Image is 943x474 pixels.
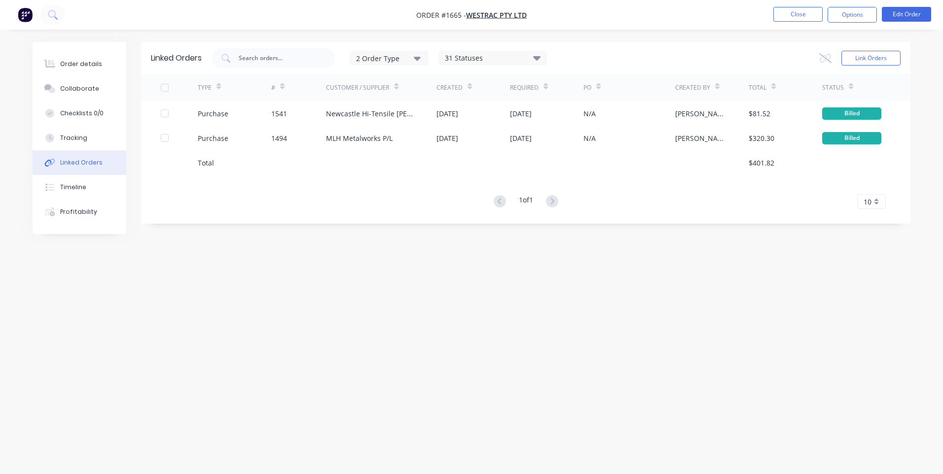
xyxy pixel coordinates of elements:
div: Purchase [198,108,228,119]
div: $401.82 [749,158,774,168]
span: 10 [864,197,871,207]
div: Order details [60,60,102,68]
div: N/A [583,133,596,143]
div: [DATE] [510,108,532,119]
div: 1494 [271,133,287,143]
div: MLH Metalworks P/L [326,133,393,143]
div: Billed [822,107,881,120]
a: WesTrac Pty Ltd [466,10,527,20]
div: TYPE [198,83,212,92]
div: Linked Orders [151,52,202,64]
div: Total [198,158,214,168]
div: Created [436,83,463,92]
div: PO [583,83,591,92]
button: Edit Order [882,7,931,22]
div: Purchase [198,133,228,143]
div: Profitability [60,207,97,216]
div: Checklists 0/0 [60,109,104,118]
div: 31 Statuses [439,53,546,64]
div: Billed [822,132,881,144]
img: Factory [18,7,33,22]
div: Status [822,83,844,92]
div: Newcastle Hi-Tensile [PERSON_NAME] [326,108,417,119]
div: $320.30 [749,133,774,143]
div: [DATE] [510,133,532,143]
div: Tracking [60,134,87,142]
div: # [271,83,275,92]
div: $81.52 [749,108,770,119]
div: N/A [583,108,596,119]
div: [DATE] [436,108,458,119]
button: Collaborate [33,76,126,101]
button: Order details [33,52,126,76]
button: Profitability [33,200,126,224]
button: Link Orders [841,51,901,66]
button: Timeline [33,175,126,200]
span: Order #1665 - [416,10,466,20]
button: 2 Order Type [350,51,429,66]
div: Timeline [60,183,86,192]
button: Options [828,7,877,23]
div: Collaborate [60,84,99,93]
button: Linked Orders [33,150,126,175]
div: 1 of 1 [519,195,533,209]
div: [PERSON_NAME] [675,133,729,143]
div: 1541 [271,108,287,119]
div: 2 Order Type [356,53,422,63]
button: Tracking [33,126,126,150]
div: [DATE] [436,133,458,143]
div: Total [749,83,766,92]
div: Required [510,83,539,92]
div: Customer / Supplier [326,83,389,92]
div: Created By [675,83,710,92]
button: Checklists 0/0 [33,101,126,126]
button: Close [773,7,823,22]
div: Linked Orders [60,158,103,167]
div: [PERSON_NAME] [675,108,729,119]
input: Search orders... [238,53,320,63]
